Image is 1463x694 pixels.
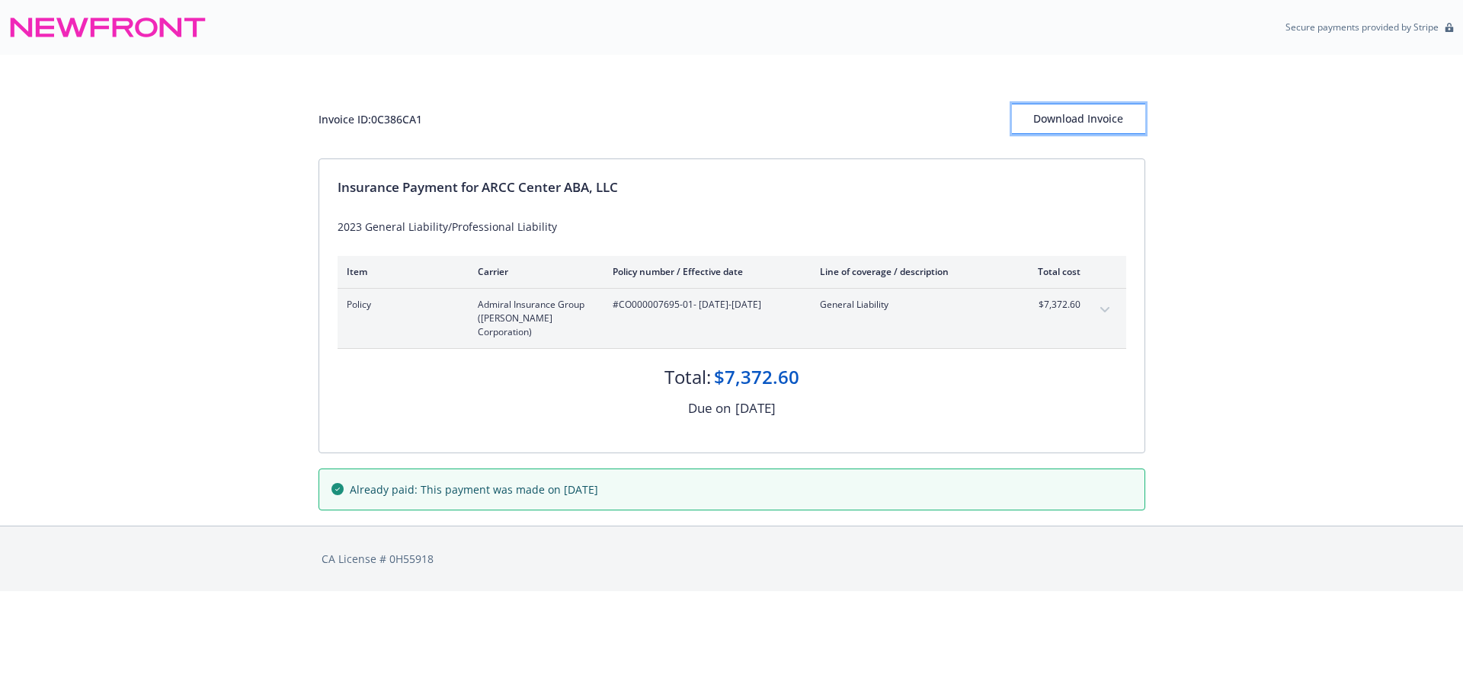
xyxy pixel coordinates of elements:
[478,298,588,339] span: Admiral Insurance Group ([PERSON_NAME] Corporation)
[1093,298,1117,322] button: expand content
[714,364,799,390] div: $7,372.60
[1285,21,1439,34] p: Secure payments provided by Stripe
[1023,298,1080,312] span: $7,372.60
[688,398,731,418] div: Due on
[338,177,1126,197] div: Insurance Payment for ARCC Center ABA, LLC
[478,265,588,278] div: Carrier
[1023,265,1080,278] div: Total cost
[820,298,999,312] span: General Liability
[322,551,1142,567] div: CA License # 0H55918
[347,298,453,312] span: Policy
[613,298,796,312] span: #CO000007695-01 - [DATE]-[DATE]
[347,265,453,278] div: Item
[1012,104,1145,134] button: Download Invoice
[338,289,1126,348] div: PolicyAdmiral Insurance Group ([PERSON_NAME] Corporation)#CO000007695-01- [DATE]-[DATE]General Li...
[613,265,796,278] div: Policy number / Effective date
[664,364,711,390] div: Total:
[735,398,776,418] div: [DATE]
[338,219,1126,235] div: 2023 General Liability/Professional Liability
[820,265,999,278] div: Line of coverage / description
[319,111,422,127] div: Invoice ID: 0C386CA1
[1012,104,1145,133] div: Download Invoice
[350,481,598,497] span: Already paid: This payment was made on [DATE]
